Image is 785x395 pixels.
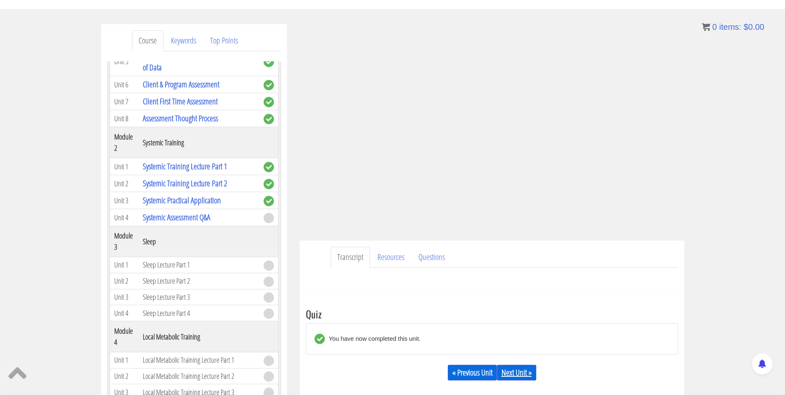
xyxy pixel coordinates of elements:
td: Unit 7 [110,93,139,110]
img: icon11.png [702,23,710,31]
td: Unit 3 [110,192,139,209]
bdi: 0.00 [744,22,764,31]
td: Unit 2 [110,273,139,289]
td: Local Metabolic Training Lecture Part 2 [139,368,259,384]
td: Unit 1 [110,257,139,273]
th: Module 4 [110,321,139,352]
span: complete [264,114,274,124]
a: Resources [371,247,411,268]
span: $ [744,22,748,31]
a: Questions [412,247,451,268]
a: Systemic Assessment Q&A [143,212,210,223]
a: Client First Time Assessment [143,96,218,107]
a: Next Unit » [497,365,536,381]
a: Systemic Training Lecture Part 2 [143,178,227,189]
span: complete [264,57,274,67]
th: Sleep [139,226,259,257]
a: Top Points [204,30,245,51]
span: complete [264,196,274,206]
a: Client & Program Assessment [143,79,219,90]
td: Unit 2 [110,175,139,192]
td: Sleep Lecture Part 3 [139,289,259,305]
th: Module 2 [110,127,139,158]
td: Unit 4 [110,209,139,226]
span: items: [719,22,741,31]
span: complete [264,179,274,189]
a: Transcript [331,247,370,268]
td: Unit 8 [110,110,139,127]
th: Local Metabolic Training [139,321,259,352]
td: Sleep Lecture Part 4 [139,305,259,321]
span: 0 [712,22,717,31]
h3: Quiz [306,308,678,319]
td: Unit 2 [110,368,139,384]
span: complete [264,97,274,107]
th: Module 3 [110,226,139,257]
td: Unit 4 [110,305,139,321]
a: Systemic Training Lecture Part 1 [143,161,227,172]
a: Assessment Thought Process [143,113,218,124]
td: Unit 1 [110,352,139,369]
span: complete [264,80,274,90]
span: complete [264,162,274,172]
div: You have now completed this unit. [325,334,421,344]
td: Unit 5 [110,47,139,76]
td: Unit 6 [110,76,139,93]
a: Course [132,30,163,51]
td: Local Metabolic Training Lecture Part 1 [139,352,259,369]
a: 0 items: $0.00 [702,22,764,31]
td: Unit 1 [110,158,139,175]
a: Systemic Practical Application [143,195,221,206]
a: Keywords [164,30,203,51]
td: Sleep Lecture Part 1 [139,257,259,273]
td: Sleep Lecture Part 2 [139,273,259,289]
a: « Previous Unit [448,365,497,381]
td: Unit 3 [110,289,139,305]
th: Systemic Training [139,127,259,158]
